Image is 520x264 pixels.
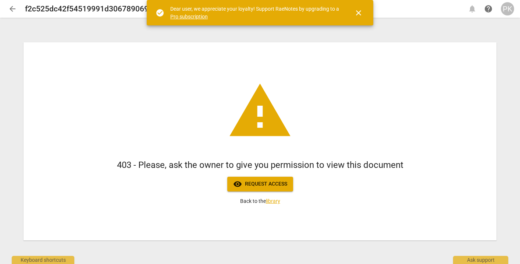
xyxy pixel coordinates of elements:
[156,8,164,17] span: check_circle
[227,177,293,191] button: Request access
[233,180,287,189] span: Request access
[482,2,495,15] a: Help
[117,159,403,171] h1: 403 - Please, ask the owner to give you permission to view this document
[501,2,514,15] button: PK
[170,5,341,20] div: Dear user, we appreciate your loyalty! Support RaeNotes by upgrading to a
[350,4,367,22] button: Close
[170,14,208,20] a: Pro subscription
[240,197,280,205] p: Back to the
[8,4,17,13] span: arrow_back
[354,8,363,17] span: close
[484,4,493,13] span: help
[227,78,293,144] span: warning
[266,198,280,204] a: library
[25,4,162,14] h2: f2c525dc42f54519991d306789069bd3
[12,256,74,264] div: Keyboard shortcuts
[233,180,242,189] span: visibility
[453,256,508,264] div: Ask support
